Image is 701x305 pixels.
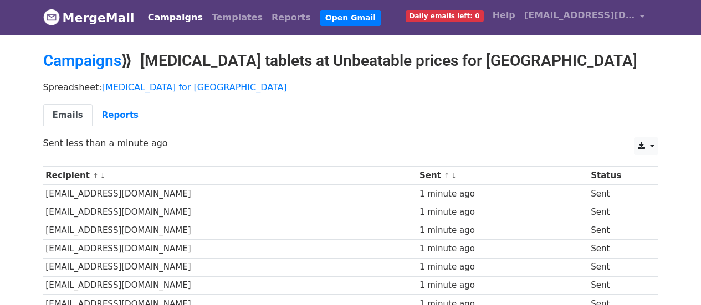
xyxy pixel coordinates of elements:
[419,188,586,200] div: 1 minute ago
[524,9,635,22] span: [EMAIL_ADDRESS][DOMAIN_NAME]
[419,279,586,292] div: 1 minute ago
[43,221,417,240] td: [EMAIL_ADDRESS][DOMAIN_NAME]
[419,261,586,273] div: 1 minute ago
[43,258,417,276] td: [EMAIL_ADDRESS][DOMAIN_NAME]
[419,242,586,255] div: 1 minute ago
[93,172,99,180] a: ↑
[43,51,658,70] h2: ⟫ [MEDICAL_DATA] tablets at Unbeatable prices for [GEOGRAPHIC_DATA]
[488,4,520,27] a: Help
[102,82,287,92] a: [MEDICAL_DATA] for [GEOGRAPHIC_DATA]
[588,167,649,185] th: Status
[419,206,586,219] div: 1 minute ago
[417,167,588,185] th: Sent
[444,172,450,180] a: ↑
[43,104,93,127] a: Emails
[43,81,658,93] p: Spreadsheet:
[406,10,484,22] span: Daily emails left: 0
[588,203,649,221] td: Sent
[43,167,417,185] th: Recipient
[43,240,417,258] td: [EMAIL_ADDRESS][DOMAIN_NAME]
[401,4,488,27] a: Daily emails left: 0
[588,221,649,240] td: Sent
[43,6,135,29] a: MergeMail
[588,185,649,203] td: Sent
[93,104,148,127] a: Reports
[144,7,207,29] a: Campaigns
[43,51,121,70] a: Campaigns
[43,9,60,25] img: MergeMail logo
[43,185,417,203] td: [EMAIL_ADDRESS][DOMAIN_NAME]
[43,203,417,221] td: [EMAIL_ADDRESS][DOMAIN_NAME]
[588,258,649,276] td: Sent
[207,7,267,29] a: Templates
[588,276,649,294] td: Sent
[588,240,649,258] td: Sent
[419,224,586,237] div: 1 minute ago
[267,7,315,29] a: Reports
[451,172,457,180] a: ↓
[320,10,381,26] a: Open Gmail
[100,172,106,180] a: ↓
[520,4,649,30] a: [EMAIL_ADDRESS][DOMAIN_NAME]
[43,137,658,149] p: Sent less than a minute ago
[43,276,417,294] td: [EMAIL_ADDRESS][DOMAIN_NAME]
